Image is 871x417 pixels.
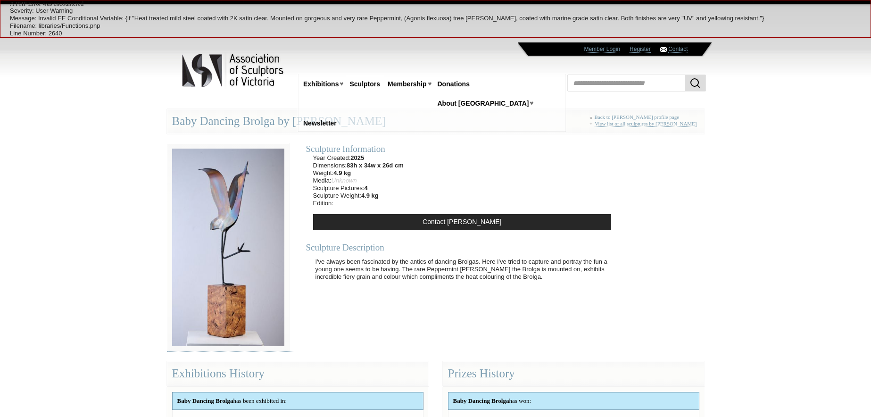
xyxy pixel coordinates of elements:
li: Dimensions: [313,162,404,169]
li: Media: [313,177,404,184]
div: has won: [448,392,699,409]
div: Baby Dancing Brolga by [PERSON_NAME] [167,109,705,134]
a: Sculptors [346,75,384,93]
a: Donations [434,75,473,93]
a: Back to [PERSON_NAME] profile page [595,114,680,120]
p: Filename: libraries/Functions.php [10,22,871,30]
strong: 4 [365,184,368,192]
li: Sculpture Weight: [313,192,404,200]
p: Line Number: 2640 [10,30,871,37]
li: Weight: [313,169,404,177]
strong: 4.9 kg [333,169,351,176]
a: Newsletter [299,115,340,132]
li: Year Created: [313,154,404,162]
strong: 2025 [350,154,364,161]
div: Sculpture Information [306,143,618,154]
img: logo.png [182,52,285,89]
strong: Baby Dancing Brolga [177,397,233,404]
li: Edition: [313,200,404,207]
a: Membership [384,75,430,93]
a: Member Login [584,46,620,53]
a: Contact [668,46,688,53]
a: Contact [PERSON_NAME] [313,214,611,230]
strong: 4.9 kg [361,192,379,199]
h4: A PHP Error was encountered [10,0,871,7]
li: Sculpture Pictures: [313,184,404,192]
img: Search [689,77,701,89]
img: Contact ASV [660,47,667,52]
div: has been exhibited in: [173,392,423,409]
strong: 83h x 34w x 26d cm [347,162,404,169]
a: Register [630,46,651,53]
div: Sculpture Description [306,242,618,253]
div: Exhibitions History [167,361,429,386]
a: View list of all sculptures by [PERSON_NAME] [595,121,697,127]
p: Severity: User Warning [10,7,871,15]
p: Message: Invalid EE Conditional Variable: {if "Heat treated mild steel coated with 2K satin clear... [10,15,871,22]
div: Prizes History [443,361,705,386]
a: About [GEOGRAPHIC_DATA] [434,95,533,112]
span: Unknown [332,177,357,184]
a: Exhibitions [299,75,342,93]
img: 052-3__medium.jpg [167,143,290,351]
div: « + [589,114,699,131]
p: I've always been fascinated by the antics of dancing Brolgas. Here I've tried to capture and port... [311,253,618,285]
strong: Baby Dancing Brolga [453,397,509,404]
